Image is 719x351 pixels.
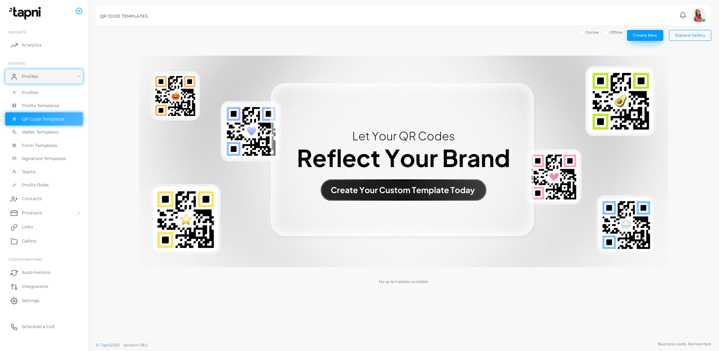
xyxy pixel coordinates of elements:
span: Profile Templates [22,103,59,109]
span: Integrations [22,283,48,290]
img: avatar [692,8,706,22]
a: Integrations [5,279,83,294]
span: Version: 1.8.0 [123,343,148,347]
span: Online [586,30,599,35]
a: Profile Templates [5,99,83,112]
span: Schedule a Call [22,324,54,330]
span: Offline [610,30,623,35]
a: Products [5,206,83,220]
span: QR Code Templates [22,116,64,122]
a: Wallet Templates [5,125,83,139]
img: logo [6,7,45,20]
a: avatar [689,8,707,22]
span: Wallet Templates [22,129,59,135]
span: ENTITIES [8,61,25,66]
span: Profiles [22,90,38,96]
span: Products [22,210,42,216]
a: Profiles [5,69,83,84]
span: Configurations [8,257,42,261]
span: Teams [22,169,36,175]
span: Signature Templates [22,155,66,162]
a: Form Templates [5,139,83,152]
a: Analytics [5,38,83,52]
a: Profiles [5,86,83,99]
span: Form Templates [22,142,57,149]
a: Profile Roles [5,178,83,192]
span: Automations [22,269,50,276]
span: Profile Roles [22,182,49,188]
button: Explore Gallery [669,30,711,41]
span: Settings [22,297,39,304]
button: Create New [627,30,663,41]
a: Signature Templates [5,152,83,165]
span: INSIGHTS [8,30,26,34]
span: Profiles [22,73,38,80]
span: Create New [633,33,657,38]
span: Links [22,224,33,230]
span: Explore Gallery [675,33,705,38]
span: Business cards. Reinvented. [658,341,711,347]
a: Gallery [5,234,83,248]
p: No qr templates available [379,279,429,285]
span: Gallery [22,238,37,244]
a: Schedule a Call [5,320,83,334]
span: © [96,342,147,348]
span: Contacts [22,196,42,202]
h5: QR CODE TEMPLATES [100,14,148,19]
span: Analytics [22,42,42,48]
a: Teams [5,165,83,179]
a: Links [5,220,83,234]
a: Contacts [5,192,83,206]
a: Settings [5,294,83,308]
a: Automations [5,265,83,279]
img: No qr templates [139,56,668,267]
span: 2025 [110,342,119,348]
a: QR Code Templates [5,112,83,126]
a: Tapni [100,343,111,347]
